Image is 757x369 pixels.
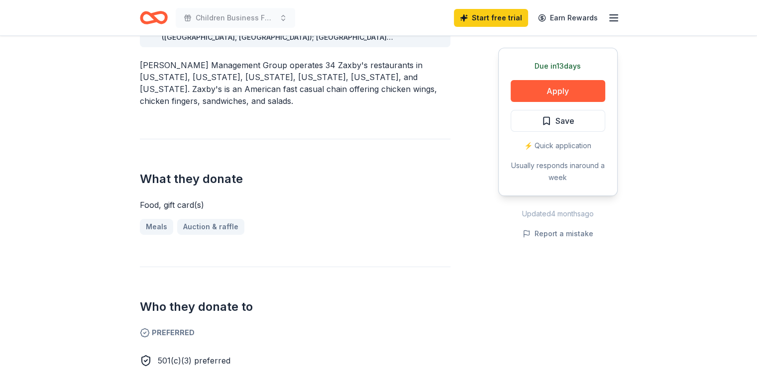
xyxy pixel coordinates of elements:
span: Children Business Fair/ Youth Entrepreneurship Day [196,12,275,24]
div: Updated 4 months ago [498,208,618,220]
span: 501(c)(3) preferred [158,356,230,366]
span: Save [555,114,574,127]
a: Home [140,6,168,29]
div: ⚡️ Quick application [511,140,605,152]
span: Preferred [140,327,450,339]
div: Due in 13 days [511,60,605,72]
h2: What they donate [140,171,450,187]
button: Apply [511,80,605,102]
div: Usually responds in around a week [511,160,605,184]
div: Food, gift card(s) [140,199,450,211]
a: Start free trial [454,9,528,27]
a: Auction & raffle [177,219,244,235]
div: [PERSON_NAME] Management Group operates 34 Zaxby's restaurants in [US_STATE], [US_STATE], [US_STA... [140,59,450,107]
button: Children Business Fair/ Youth Entrepreneurship Day [176,8,295,28]
a: Meals [140,219,173,235]
button: Report a mistake [523,228,593,240]
button: Save [511,110,605,132]
h2: Who they donate to [140,299,450,315]
a: Earn Rewards [532,9,604,27]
